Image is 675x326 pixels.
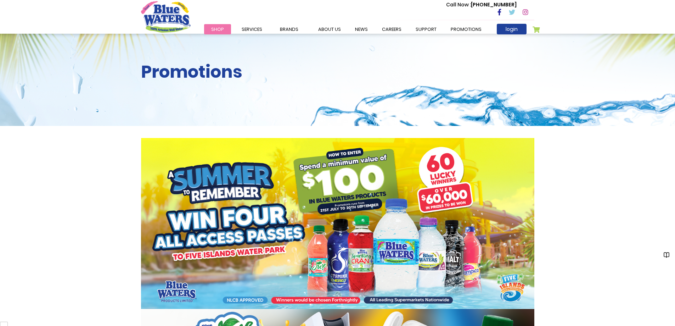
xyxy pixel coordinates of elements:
span: Services [242,26,262,33]
h2: Promotions [141,62,534,82]
span: Call Now : [446,1,471,8]
a: store logo [141,1,191,32]
a: support [409,24,444,34]
a: about us [311,24,348,34]
a: Promotions [444,24,489,34]
span: Shop [211,26,224,33]
a: careers [375,24,409,34]
a: News [348,24,375,34]
a: login [497,24,527,34]
span: Brands [280,26,298,33]
p: [PHONE_NUMBER] [446,1,517,9]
